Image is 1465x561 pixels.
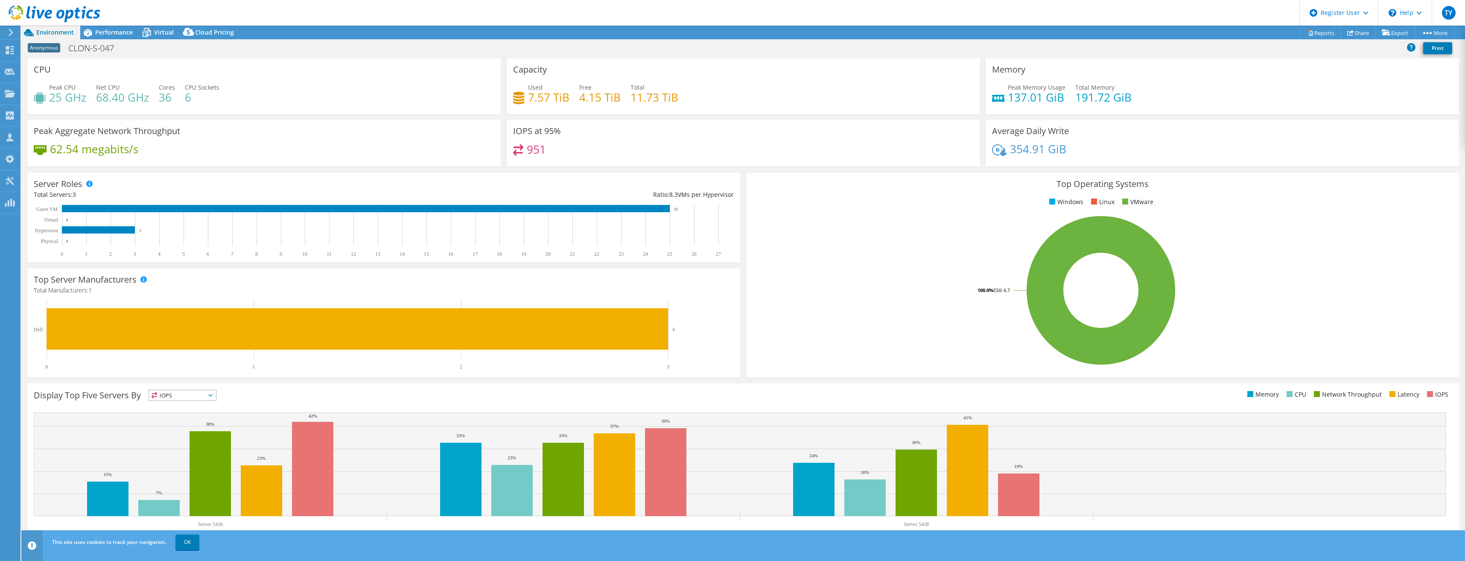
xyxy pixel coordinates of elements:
text: 16% [861,470,869,475]
h3: Capacity [513,65,547,74]
tspan: 100.0% [978,287,993,293]
text: 7% [156,490,162,495]
h4: 11.73 TiB [630,93,678,102]
a: Print [1423,42,1452,54]
text: 42% [309,413,317,418]
li: CPU [1284,390,1306,399]
span: Used [528,83,543,91]
h3: Top Server Manufacturers [34,275,137,284]
text: 9 [280,251,282,257]
span: Peak CPU [49,83,76,91]
span: Anonymous [28,43,60,53]
span: Total [630,83,645,91]
text: 3 [667,364,669,370]
h4: 137.01 GiB [1008,93,1065,102]
span: 3 [73,190,76,199]
text: 37% [610,424,619,429]
text: 30% [912,440,920,445]
span: Total Memory [1075,83,1115,91]
span: 1 [88,286,92,294]
text: 2 [109,251,112,257]
text: 6 [207,251,209,257]
h4: 25 GHz [49,93,86,102]
li: Memory [1245,390,1279,399]
li: IOPS [1425,390,1448,399]
h4: 68.40 GHz [96,93,149,102]
a: Share [1341,26,1376,39]
span: 8.3 [669,190,678,199]
li: Network Throughput [1312,390,1382,399]
text: 11 [327,251,332,257]
span: Free [579,83,592,91]
text: 10 [302,251,307,257]
h4: Total Manufacturers: [34,286,734,295]
text: 19% [1014,464,1023,469]
text: 33% [456,433,465,438]
text: 2 [460,364,462,370]
span: Performance [95,28,133,36]
text: 25 [674,207,678,211]
text: 1 [85,251,88,257]
h3: Memory [992,65,1025,74]
text: 7 [231,251,233,257]
span: IOPS [149,390,216,400]
text: 0 [45,364,48,370]
a: More [1415,26,1454,39]
text: 21 [570,251,575,257]
h4: 191.72 GiB [1075,93,1132,102]
text: Guest VM [36,206,58,212]
text: Server 5436 [198,521,223,527]
text: 1 [252,364,255,370]
text: 3 [134,251,136,257]
text: 0 [66,218,68,222]
text: 0 [66,239,68,243]
text: Server 5438 [904,521,929,527]
a: Export [1375,26,1415,39]
h4: 4.15 TiB [579,93,621,102]
text: 17 [473,251,478,257]
span: CPU Sockets [185,83,219,91]
text: 3 [672,327,675,332]
text: 23% [257,456,266,461]
h4: 951 [527,145,546,154]
h3: CPU [34,65,51,74]
span: Virtual [154,28,174,36]
li: VMware [1120,197,1153,207]
text: Virtual [44,217,58,223]
text: 25 [667,251,672,257]
text: 14 [400,251,405,257]
text: 0 [61,251,63,257]
span: Cloud Pricing [195,28,234,36]
svg: \n [1389,9,1396,17]
li: Windows [1047,197,1083,207]
text: 4 [158,251,161,257]
text: 22 [594,251,599,257]
text: 20 [546,251,551,257]
text: 13 [375,251,380,257]
span: Peak Memory Usage [1008,83,1065,91]
text: 18 [497,251,502,257]
text: 27 [716,251,721,257]
h4: 36 [159,93,175,102]
h4: 354.91 GiB [1010,144,1066,154]
span: This site uses cookies to track your navigation. [52,538,166,546]
text: 41% [963,415,972,420]
li: Linux [1089,197,1115,207]
text: Physical [41,238,58,244]
span: Environment [36,28,74,36]
text: 24% [809,453,818,458]
div: Total Servers: [34,190,384,199]
h3: Top Operating Systems [753,179,1453,189]
h4: 6 [185,93,219,102]
h4: 7.57 TiB [528,93,569,102]
text: 3 [139,228,141,233]
h3: Server Roles [34,179,82,189]
text: 5 [182,251,185,257]
a: Reports [1300,26,1341,39]
tspan: ESXi 6.7 [993,287,1010,293]
span: Net CPU [96,83,120,91]
h4: 62.54 megabits/s [50,144,138,154]
h3: Average Daily Write [992,126,1069,136]
text: 15% [103,472,112,477]
h3: IOPS at 95% [513,126,561,136]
